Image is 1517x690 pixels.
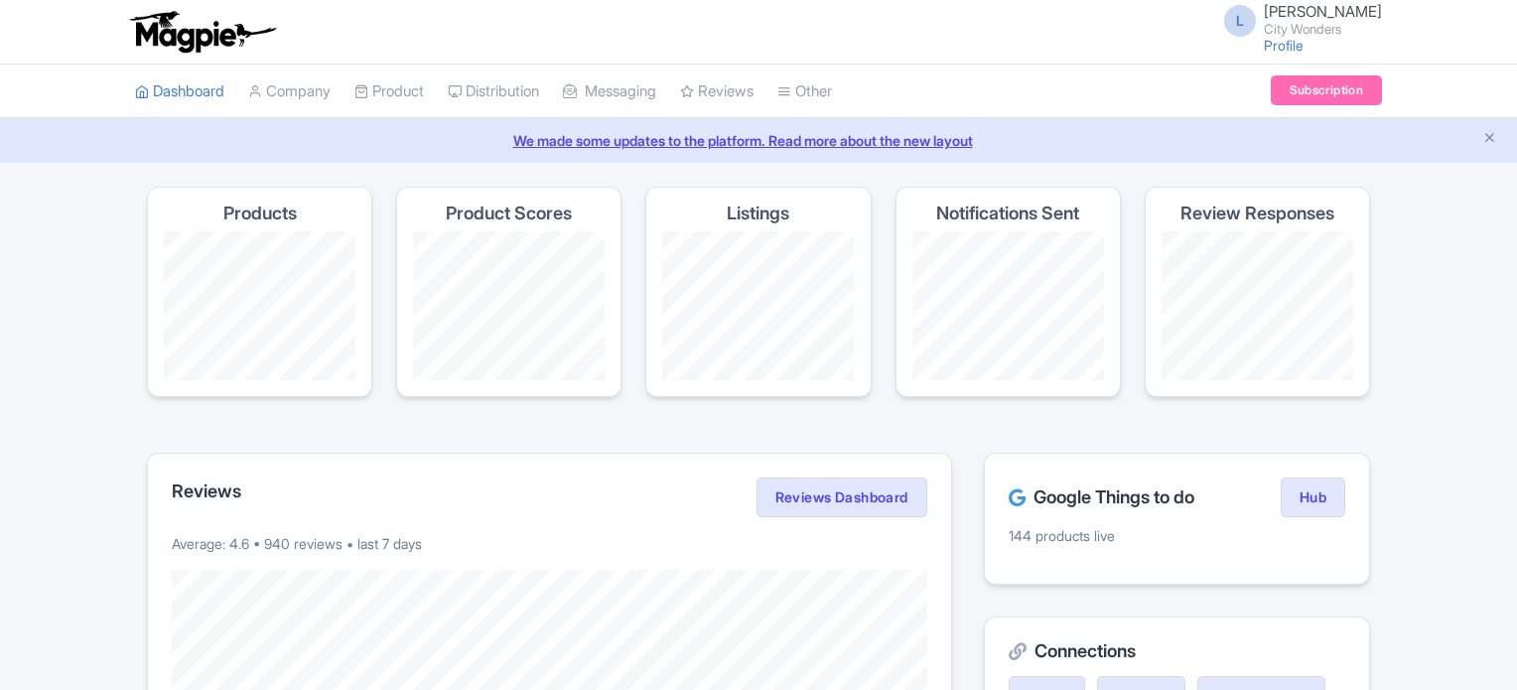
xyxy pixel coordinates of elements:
[1281,478,1345,517] a: Hub
[1271,75,1382,105] a: Subscription
[777,65,832,119] a: Other
[1264,37,1304,54] a: Profile
[757,478,927,517] a: Reviews Dashboard
[1009,641,1345,661] h2: Connections
[446,204,572,223] h4: Product Scores
[1212,4,1382,36] a: L [PERSON_NAME] City Wonders
[448,65,539,119] a: Distribution
[248,65,331,119] a: Company
[223,204,297,223] h4: Products
[1009,525,1345,546] p: 144 products live
[727,204,789,223] h4: Listings
[1482,128,1497,151] button: Close announcement
[936,204,1079,223] h4: Notifications Sent
[12,130,1505,151] a: We made some updates to the platform. Read more about the new layout
[135,65,224,119] a: Dashboard
[563,65,656,119] a: Messaging
[1009,487,1194,507] h2: Google Things to do
[354,65,424,119] a: Product
[1264,2,1382,21] span: [PERSON_NAME]
[1264,23,1382,36] small: City Wonders
[1224,5,1256,37] span: L
[680,65,754,119] a: Reviews
[1180,204,1334,223] h4: Review Responses
[125,10,279,54] img: logo-ab69f6fb50320c5b225c76a69d11143b.png
[172,533,927,554] p: Average: 4.6 • 940 reviews • last 7 days
[172,482,241,501] h2: Reviews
